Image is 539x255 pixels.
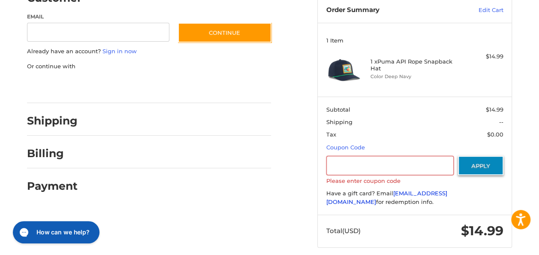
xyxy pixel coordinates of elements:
li: Color Deep Navy [370,73,457,80]
a: Edit Cart [447,6,503,15]
span: Total (USD) [326,227,361,235]
iframe: Gorgias live chat messenger [9,218,102,246]
span: -- [499,118,503,125]
input: Gift Certificate or Coupon Code [326,156,454,175]
a: [EMAIL_ADDRESS][DOMAIN_NAME] [326,190,447,205]
iframe: PayPal-venmo [170,79,234,94]
p: Already have an account? [27,47,271,56]
span: $14.99 [486,106,503,113]
button: Continue [178,23,271,42]
iframe: PayPal-paylater [97,79,161,94]
h4: 1 x Puma API Rope Snapback Hat [370,58,457,72]
label: Email [27,13,169,21]
span: Shipping [326,118,352,125]
p: Or continue with [27,62,271,71]
h2: Billing [27,147,77,160]
a: Coupon Code [326,144,365,151]
label: Please enter coupon code [326,177,503,184]
span: Subtotal [326,106,350,113]
h2: Payment [27,179,78,193]
span: Tax [326,131,336,138]
div: $14.99 [459,52,503,61]
h2: Shipping [27,114,78,127]
h3: Order Summary [326,6,447,15]
span: $0.00 [487,131,503,138]
button: Apply [458,156,503,175]
div: Have a gift card? Email for redemption info. [326,189,503,206]
a: Sign in now [102,48,137,55]
span: $14.99 [461,223,503,239]
iframe: PayPal-paypal [24,79,89,94]
h3: 1 Item [326,37,503,44]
